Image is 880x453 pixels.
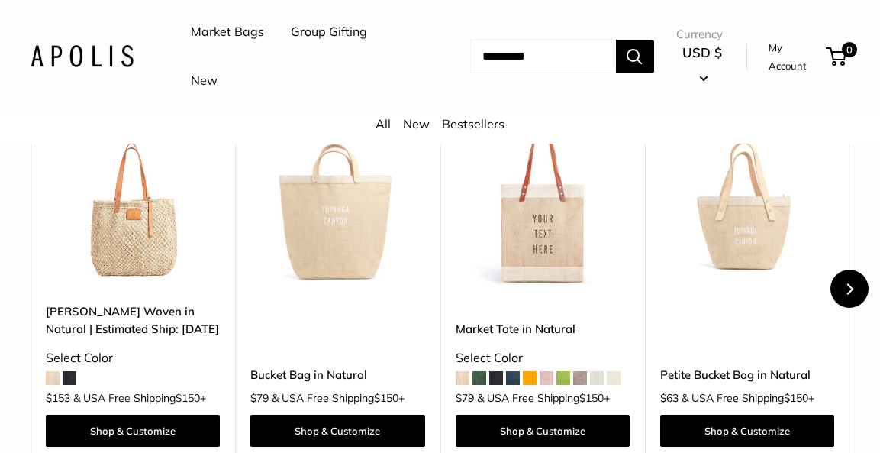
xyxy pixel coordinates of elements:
[470,40,616,73] input: Search...
[676,40,730,89] button: USD $
[31,45,134,67] img: Apolis
[660,415,834,447] a: Shop & Customize
[660,391,679,405] span: $63
[827,47,846,66] a: 0
[456,112,630,286] a: description_Make it yours with custom printed text.Market Tote in Natural
[660,366,834,383] a: Petite Bucket Bag in Natural
[46,112,220,286] a: Mercado Woven in Natural | Estimated Ship: Oct. 19thMercado Woven in Natural | Estimated Ship: Oc...
[403,116,430,131] a: New
[682,393,814,403] span: & USA Free Shipping +
[456,391,474,405] span: $79
[442,116,504,131] a: Bestsellers
[682,44,722,60] span: USD $
[46,391,70,405] span: $153
[250,366,424,383] a: Bucket Bag in Natural
[376,116,391,131] a: All
[784,391,808,405] span: $150
[176,391,200,405] span: $150
[46,347,220,370] div: Select Color
[250,112,424,286] img: Bucket Bag in Natural
[660,112,834,286] a: Petite Bucket Bag in NaturalPetite Bucket Bag in Natural
[46,112,220,286] img: Mercado Woven in Natural | Estimated Ship: Oct. 19th
[46,303,220,338] a: [PERSON_NAME] Woven in Natural | Estimated Ship: [DATE]
[456,347,630,370] div: Select Color
[477,393,610,403] span: & USA Free Shipping +
[456,415,630,447] a: Shop & Customize
[830,270,869,308] button: Next
[374,391,398,405] span: $150
[73,393,206,403] span: & USA Free Shipping +
[250,391,269,405] span: $79
[191,70,218,92] a: New
[769,38,820,76] a: My Account
[579,391,604,405] span: $150
[250,415,424,447] a: Shop & Customize
[456,112,630,286] img: description_Make it yours with custom printed text.
[272,393,405,403] span: & USA Free Shipping +
[191,21,264,44] a: Market Bags
[660,112,834,286] img: Petite Bucket Bag in Natural
[616,40,654,73] button: Search
[46,415,220,447] a: Shop & Customize
[842,42,857,57] span: 0
[291,21,367,44] a: Group Gifting
[456,320,630,338] a: Market Tote in Natural
[676,24,730,45] span: Currency
[250,112,424,286] a: Bucket Bag in NaturalBucket Bag in Natural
